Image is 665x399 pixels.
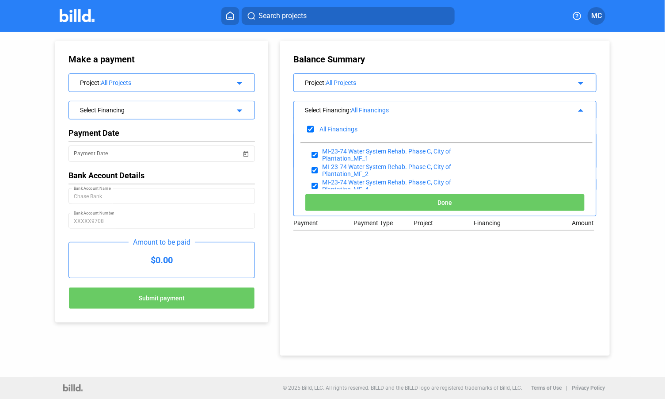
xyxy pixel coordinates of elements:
[566,385,568,391] p: |
[322,179,483,193] div: MI-23-74 Water System Rehab. Phase C, City of Plantation_MF_4
[241,144,250,153] button: Open calendar
[258,11,307,21] span: Search projects
[319,126,357,133] div: All Financings
[572,219,594,226] div: Amount
[80,77,227,86] div: Project
[99,79,101,86] span: :
[233,77,243,87] mat-icon: arrow_drop_down
[63,384,82,391] img: logo
[437,199,452,207] span: Done
[68,287,255,309] button: Submit payment
[80,105,227,114] div: Select Financing
[414,219,474,226] div: Project
[574,77,585,87] mat-icon: arrow_drop_down
[326,79,557,86] div: All Projects
[68,54,180,65] div: Make a payment
[591,11,602,21] span: MC
[60,9,95,22] img: Billd Company Logo
[233,104,243,115] mat-icon: arrow_drop_down
[68,128,255,138] div: Payment Date
[353,219,414,226] div: Payment Type
[129,238,195,246] div: Amount to be paid
[293,219,353,226] div: Payment
[350,107,351,114] span: :
[68,171,255,180] div: Bank Account Details
[305,105,557,114] div: Select Financing
[324,79,326,86] span: :
[101,79,227,86] div: All Projects
[532,385,562,391] b: Terms of Use
[322,148,483,162] div: MI-23-74 Water System Rehab. Phase C, City of Plantation_MF_1
[588,7,605,25] button: MC
[351,107,557,114] div: All Financings
[574,104,585,115] mat-icon: arrow_drop_up
[293,54,597,65] div: Balance Summary
[69,242,255,278] div: $0.00
[305,77,557,86] div: Project
[322,163,483,177] div: MI-23-74 Water System Rehab. Phase C, City of Plantation_MF_2
[305,194,585,211] button: Done
[474,219,534,226] div: Financing
[139,295,185,302] span: Submit payment
[283,385,523,391] p: © 2025 Billd, LLC. All rights reserved. BILLD and the BILLD logo are registered trademarks of Bil...
[572,385,605,391] b: Privacy Policy
[242,7,455,25] button: Search projects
